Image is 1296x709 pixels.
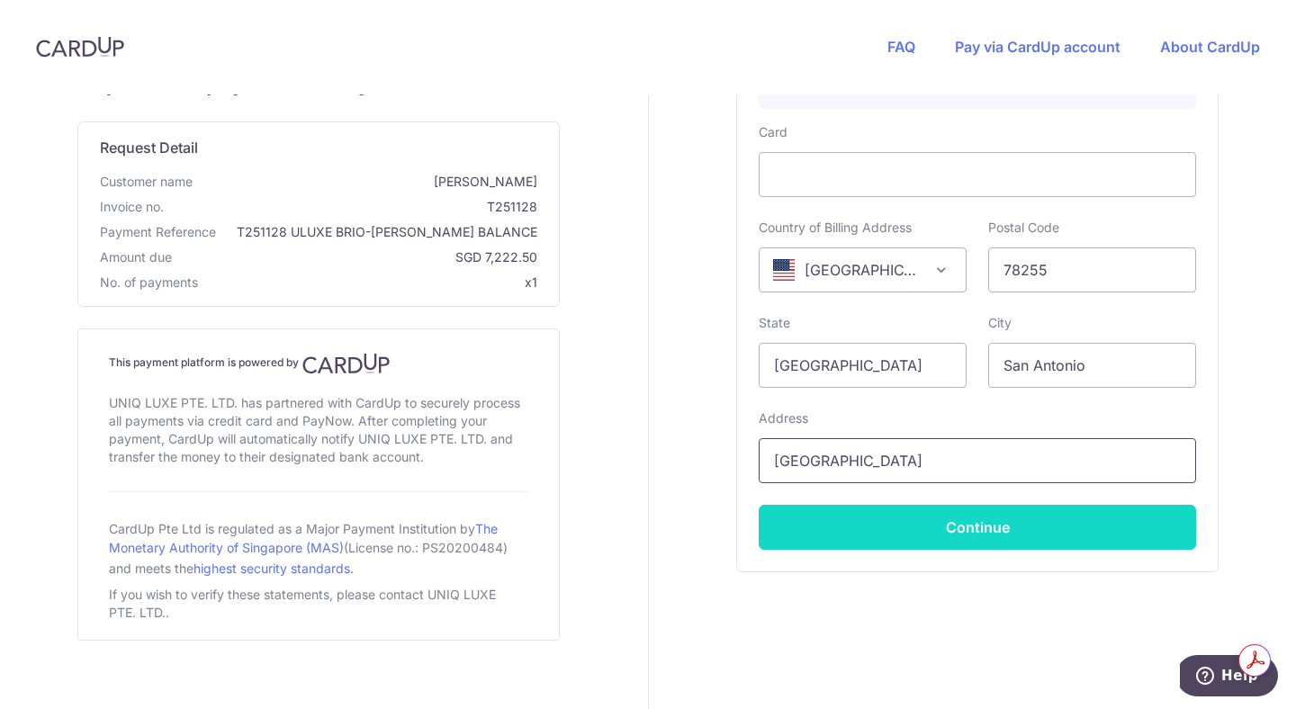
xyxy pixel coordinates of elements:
span: x1 [525,274,537,290]
iframe: Opens a widget where you can find more information [1180,655,1278,700]
span: Amount due [100,248,172,266]
label: Country of Billing Address [759,219,912,237]
a: highest security standards [193,561,350,576]
label: State [759,314,790,332]
label: Card [759,123,787,141]
a: About CardUp [1160,38,1260,56]
img: CardUp [36,36,124,58]
span: translation missing: en.payment_reference [100,224,216,239]
div: CardUp Pte Ltd is regulated as a Major Payment Institution by (License no.: PS20200484) and meets... [109,514,528,582]
span: SGD 7,222.50 [179,248,537,266]
span: United States [760,248,966,292]
label: City [988,314,1012,332]
a: The Monetary Authority of Singapore (MAS) [109,521,498,555]
span: T251128 ULUXE BRIO-[PERSON_NAME] BALANCE [223,223,537,241]
h4: This payment platform is powered by [109,353,528,374]
label: Address [759,409,808,427]
img: CardUp [302,353,391,374]
input: Example 123456 [988,247,1196,292]
a: Pay via CardUp account [955,38,1120,56]
div: UNIQ LUXE PTE. LTD. has partnered with CardUp to securely process all payments via credit card an... [109,390,528,470]
iframe: Secure card payment input frame [774,164,1181,185]
a: FAQ [887,38,915,56]
span: No. of payments [100,274,198,292]
span: Customer name [100,173,193,191]
span: United States [759,247,967,292]
button: Continue [759,505,1196,550]
span: translation missing: en.request_detail [100,139,198,157]
span: [PERSON_NAME] [200,173,537,191]
div: If you wish to verify these statements, please contact UNIQ LUXE PTE. LTD.. [109,582,528,625]
label: Postal Code [988,219,1059,237]
span: T251128 [171,198,537,216]
span: Invoice no. [100,198,164,216]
